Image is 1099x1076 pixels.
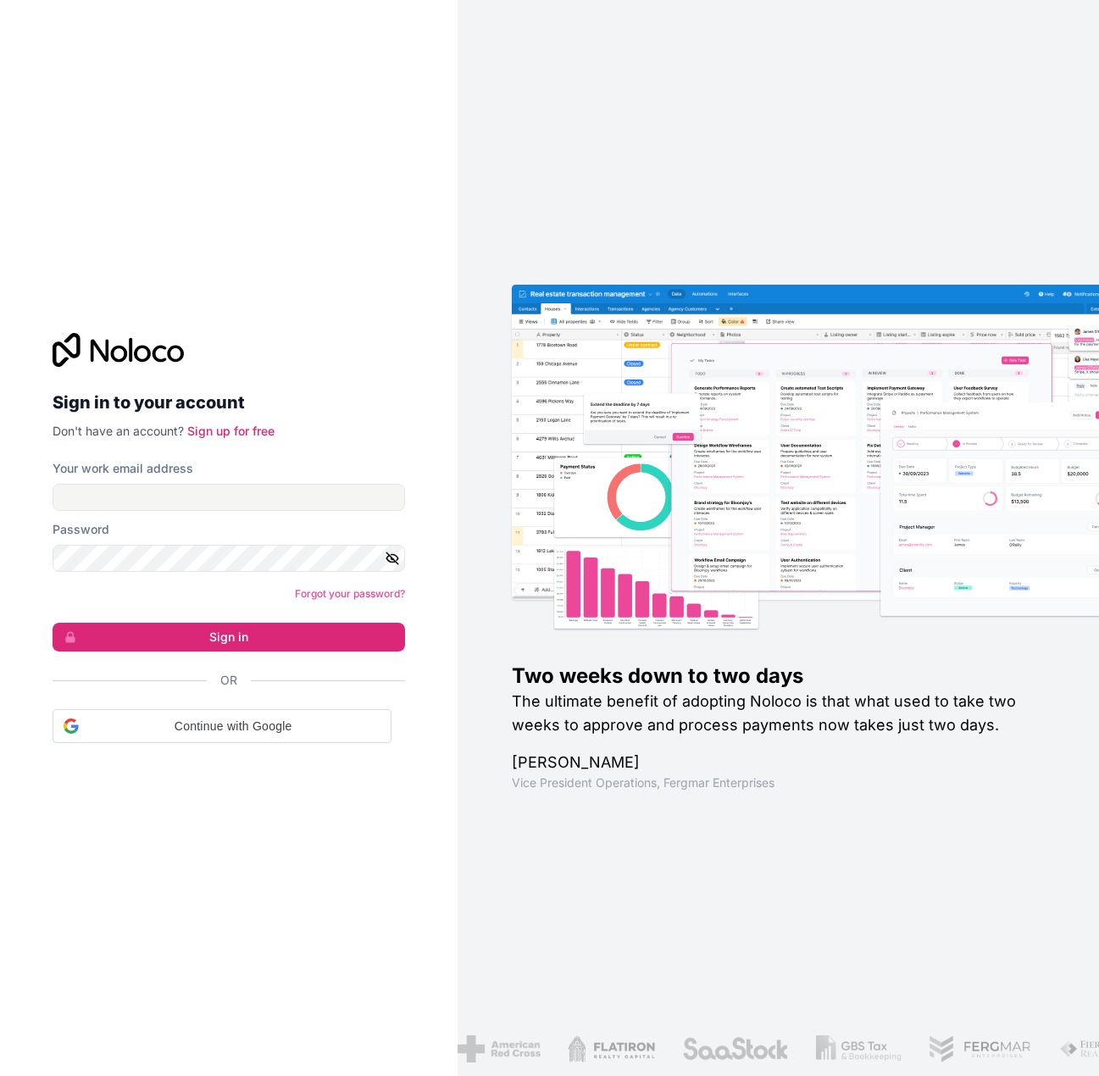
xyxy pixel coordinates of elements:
[874,1035,977,1062] img: /assets/fergmar-CudnrXN5.png
[53,545,405,572] input: Password
[53,709,391,743] div: Continue with Google
[53,460,193,477] label: Your work email address
[627,1035,734,1062] img: /assets/saastock-C6Zbiodz.png
[53,484,405,511] input: Email address
[53,424,184,438] span: Don't have an account?
[403,1035,486,1062] img: /assets/american-red-cross-BAupjrZR.png
[761,1035,847,1062] img: /assets/gbstax-C-GtDUiK.png
[53,521,109,538] label: Password
[513,1035,601,1062] img: /assets/flatiron-C8eUkumj.png
[86,718,380,735] span: Continue with Google
[512,663,1045,690] h1: Two weeks down to two days
[512,751,1045,774] h1: [PERSON_NAME]
[53,387,405,418] h2: Sign in to your account
[220,672,237,689] span: Or
[1004,1035,1084,1062] img: /assets/fiera-fwj2N5v4.png
[512,690,1045,737] h2: The ultimate benefit of adopting Noloco is that what used to take two weeks to approve and proces...
[512,774,1045,791] h1: Vice President Operations , Fergmar Enterprises
[53,623,405,652] button: Sign in
[295,587,405,600] a: Forgot your password?
[187,424,275,438] a: Sign up for free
